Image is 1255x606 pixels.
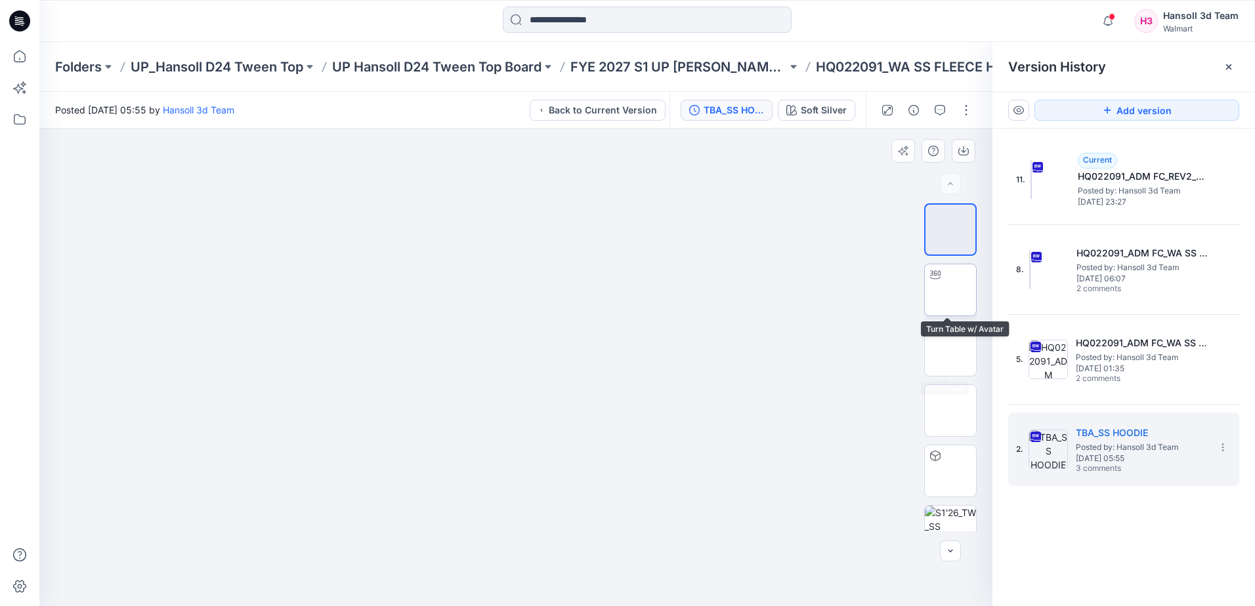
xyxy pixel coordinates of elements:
[1076,351,1207,364] span: Posted by: Hansoll 3d Team
[1029,340,1068,379] img: HQ022091_ADM FC_WA SS FLEECE HOODIE
[1163,8,1239,24] div: Hansoll 3d Team
[778,100,855,121] button: Soft Silver
[1076,335,1207,351] h5: HQ022091_ADM FC_WA SS FLEECE HOODIE
[816,58,1032,76] p: HQ022091_WA SS FLEECE HOODIE
[163,104,234,115] a: Hansoll 3d Team
[1076,441,1207,454] span: Posted by: Hansoll 3d Team
[570,58,787,76] a: FYE 2027 S1 UP [PERSON_NAME] TOP
[1134,9,1158,33] div: H3
[131,58,303,76] a: UP_Hansoll D24 Tween Top
[1076,284,1168,294] span: 2 comments
[1016,443,1023,455] span: 2.
[1076,464,1168,474] span: 3 comments
[1076,245,1208,261] h5: HQ022091_ADM FC_WA SS FLEECE HOODIE
[55,58,102,76] a: Folders
[1029,250,1031,289] img: HQ022091_ADM FC_WA SS FLEECE HOODIE
[1078,197,1209,207] span: [DATE] 23:27
[1076,454,1207,463] span: [DATE] 05:55
[1031,160,1032,199] img: HQ022091_ADM FC_REV2_WA SS FLEECE HOODIE
[1029,430,1068,469] img: TBA_SS HOODIE
[1016,174,1025,186] span: 11.
[1078,169,1209,184] h5: HQ022091_ADM FC_REV2_WA SS FLEECE HOODIE
[1016,353,1023,365] span: 5.
[1083,155,1112,165] span: Current
[530,100,666,121] button: Back to Current Version
[55,103,234,117] span: Posted [DATE] 05:55 by
[1076,274,1208,283] span: [DATE] 06:07
[903,100,924,121] button: Details
[1078,184,1209,197] span: Posted by: Hansoll 3d Team
[1076,425,1207,441] h5: TBA_SS HOODIE
[1076,261,1208,274] span: Posted by: Hansoll 3d Team
[1076,364,1207,373] span: [DATE] 01:35
[1034,100,1239,121] button: Add version
[704,103,764,117] div: TBA_SS HOODIE
[1163,24,1239,33] div: Walmart
[1223,62,1234,72] button: Close
[801,103,847,117] div: Soft Silver
[1008,59,1106,75] span: Version History
[1016,264,1024,275] span: 8.
[681,100,773,121] button: TBA_SS HOODIE
[925,506,976,557] img: S1'26_TW_SS Hoodie_ADM Sample Creation Template_0401
[1008,100,1029,121] button: Show Hidden Versions
[1076,374,1168,384] span: 2 comments
[332,58,542,76] a: UP Hansoll D24 Tween Top Board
